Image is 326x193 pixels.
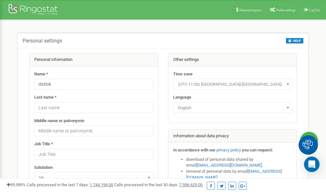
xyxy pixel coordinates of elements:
[34,79,153,90] input: Name
[173,94,191,101] label: Language
[216,148,241,152] a: privacy policy
[173,79,292,90] span: (UTC-11:00) Pacific/Midway
[34,102,153,113] input: Last name
[34,94,57,101] label: Last name *
[196,163,262,168] a: [EMAIL_ADDRESS][DOMAIN_NAME]
[173,148,216,152] strong: In accordance with our
[34,149,153,160] input: Job Title
[23,38,62,44] h5: Personal settings
[34,125,153,136] input: Middle name or patronymic
[175,103,290,112] span: English
[179,182,203,187] u: 7 596 625,00
[114,182,203,187] span: Calls processed in the last 30 days :
[304,157,320,172] div: Open Intercom Messenger
[168,130,297,143] div: Information about data privacy
[239,8,262,12] span: Referral program
[37,173,151,182] span: Mr.
[34,141,53,147] label: Job Title *
[175,80,290,89] span: (UTC-11:00) Pacific/Midway
[309,8,320,12] span: Log Out
[286,38,303,43] button: HELP
[29,53,158,66] div: Personal information
[276,8,296,12] span: Profile settings
[6,182,26,187] span: 99,989%
[27,182,113,187] span: Calls processed in the last 7 days :
[34,165,53,171] label: Salutation
[168,53,297,66] div: Other settings
[34,172,153,183] span: Mr.
[186,157,292,169] li: download of personal data shared by email ,
[242,148,273,152] strong: you can request:
[34,71,48,77] label: Name *
[34,118,85,124] label: Middle name or patronymic
[90,182,113,187] u: 1 744 194,00
[173,102,292,113] span: English
[173,71,193,77] label: Time zone
[186,169,292,180] li: removal of personal data by email ,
